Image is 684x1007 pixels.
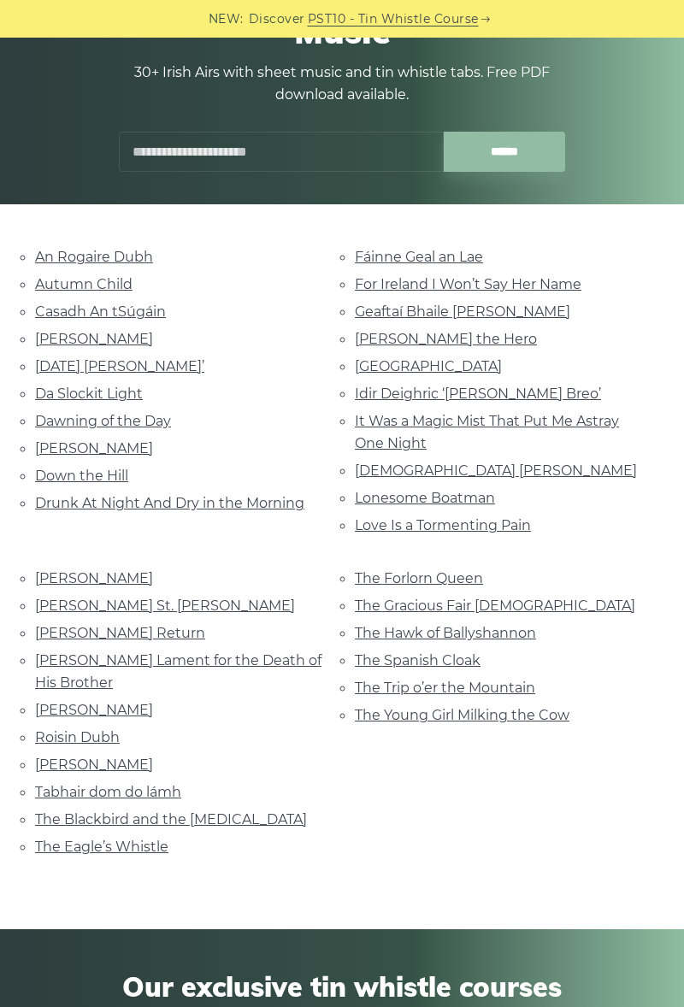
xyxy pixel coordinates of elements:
[35,331,153,347] a: [PERSON_NAME]
[35,702,153,718] a: [PERSON_NAME]
[355,598,635,614] a: The Gracious Fair [DEMOGRAPHIC_DATA]
[35,625,205,641] a: [PERSON_NAME] Return
[355,462,637,479] a: [DEMOGRAPHIC_DATA] [PERSON_NAME]
[308,9,479,29] a: PST10 - Tin Whistle Course
[355,386,601,402] a: Idir Deighric ‘[PERSON_NAME] Breo’
[355,680,535,696] a: The Trip o’er the Mountain
[355,358,502,374] a: [GEOGRAPHIC_DATA]
[355,331,537,347] a: [PERSON_NAME] the Hero
[355,707,569,723] a: The Young Girl Milking the Cow
[355,490,495,506] a: Lonesome Boatman
[355,249,483,265] a: Fáinne Geal an Lae
[35,652,321,691] a: [PERSON_NAME] Lament for the Death of His Brother
[35,811,307,827] a: The Blackbird and the [MEDICAL_DATA]
[355,517,531,533] a: Love Is a Tormenting Pain
[35,386,143,402] a: Da Slockit Light
[35,757,153,773] a: [PERSON_NAME]
[35,276,133,292] a: Autumn Child
[35,570,153,586] a: [PERSON_NAME]
[35,413,171,429] a: Dawning of the Day
[35,839,168,855] a: The Eagle’s Whistle
[35,358,204,374] a: [DATE] [PERSON_NAME]’
[249,9,305,29] span: Discover
[35,495,304,511] a: Drunk At Night And Dry in the Morning
[355,413,619,451] a: It Was a Magic Mist That Put Me Astray One Night
[355,570,483,586] a: The Forlorn Queen
[35,303,166,320] a: Casadh An tSúgáin
[111,62,573,106] p: 30+ Irish Airs with sheet music and tin whistle tabs. Free PDF download available.
[35,970,649,1003] span: Our exclusive tin whistle courses
[35,729,120,745] a: Roisin Dubh
[355,652,481,668] a: The Spanish Cloak
[35,249,153,265] a: An Rogaire Dubh
[209,9,244,29] span: NEW:
[355,625,536,641] a: The Hawk of Ballyshannon
[35,468,128,484] a: Down the Hill
[35,784,181,800] a: Tabhair dom do lámh
[355,276,581,292] a: For Ireland I Won’t Say Her Name
[35,598,295,614] a: [PERSON_NAME] St. [PERSON_NAME]
[355,303,570,320] a: Geaftaí Bhaile [PERSON_NAME]
[35,440,153,456] a: [PERSON_NAME]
